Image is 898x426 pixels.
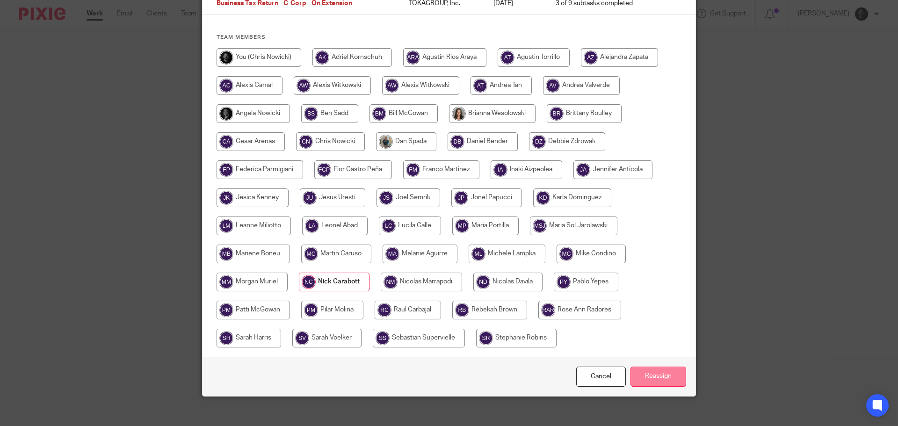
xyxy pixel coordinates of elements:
input: Reassign [630,367,686,387]
a: Close this dialog window [576,367,626,387]
h4: Team members [217,34,681,41]
span: Business Tax Return - C-Corp - On Extension [217,0,352,7]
